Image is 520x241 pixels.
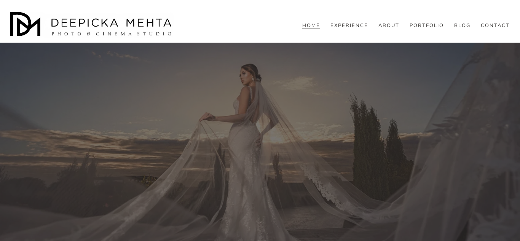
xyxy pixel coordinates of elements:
a: EXPERIENCE [330,22,368,29]
a: folder dropdown [454,22,471,29]
a: CONTACT [481,22,510,29]
a: ABOUT [378,22,399,29]
a: HOME [302,22,320,29]
a: PORTFOLIO [410,22,444,29]
img: Austin Wedding Photographer - Deepicka Mehta Photography &amp; Cinematography [10,12,174,38]
span: BLOG [454,23,471,29]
